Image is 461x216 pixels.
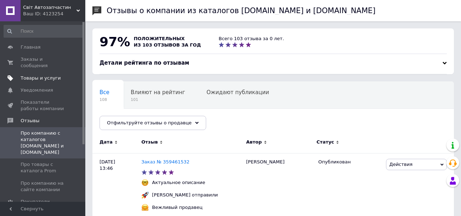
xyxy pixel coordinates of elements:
div: Всего 103 отзыва за 0 лет. [219,36,284,42]
span: 101 [131,97,185,102]
span: Детали рейтинга по отзывам [100,60,189,66]
span: Показатели работы компании [21,99,66,112]
div: Опубликованы без комментария [92,109,191,136]
span: 97% [100,34,130,49]
span: Автор [246,139,262,145]
span: Про компанию на сайте компании [21,180,66,193]
span: Покупатели [21,199,50,205]
img: :nerd_face: [141,179,149,186]
span: Уведомления [21,87,53,93]
img: :rocket: [141,191,149,199]
span: Ожидают публикации [207,89,269,96]
span: Отзывы [21,118,39,124]
span: Дата [100,139,113,145]
span: Про компанию с каталогов [DOMAIN_NAME] и [DOMAIN_NAME] [21,130,66,156]
a: Заказ № 359461532 [141,159,189,164]
span: Отзыв [141,139,158,145]
span: Статус [317,139,334,145]
span: Заказы и сообщения [21,56,66,69]
span: Опубликованы без комме... [100,116,177,123]
h1: Отзывы о компании из каталогов [DOMAIN_NAME] и [DOMAIN_NAME] [107,6,376,15]
span: Світ Автозапчастин [23,4,76,11]
div: Ваш ID: 4123254 [23,11,85,17]
div: Актуальное описание [150,179,207,186]
div: Вежливый продавец [150,204,204,211]
span: Все [100,89,109,96]
div: Опубликован [318,159,381,165]
input: Поиск [4,25,84,38]
span: Влияют на рейтинг [131,89,185,96]
span: Главная [21,44,41,50]
span: из 103 отзывов за год [134,42,201,48]
span: Отфильтруйте отзывы о продавце [107,120,192,125]
span: Товары и услуги [21,75,61,81]
span: 108 [100,97,109,102]
span: Про товары с каталога Prom [21,161,66,174]
span: положительных [134,36,184,41]
div: Детали рейтинга по отзывам [100,59,447,67]
div: [PERSON_NAME] отправили [150,192,220,198]
span: Действия [389,162,412,167]
img: :hugging_face: [141,204,149,211]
